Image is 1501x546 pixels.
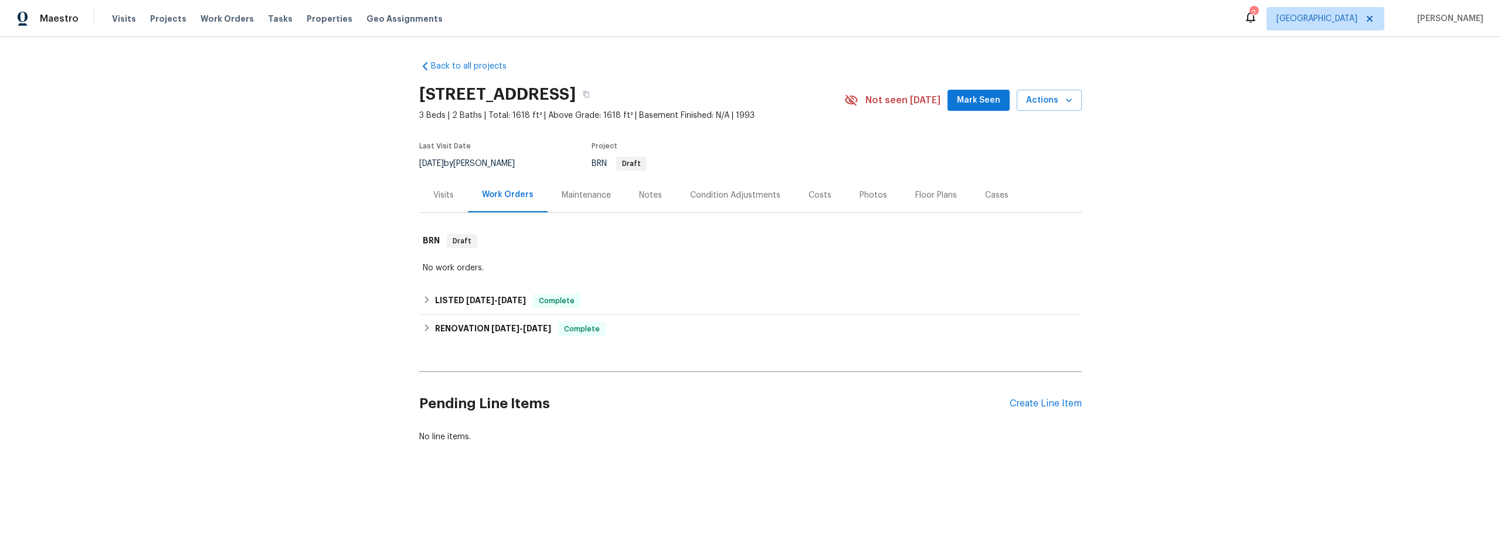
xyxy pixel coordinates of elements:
button: Copy Address [576,84,597,105]
div: Costs [809,189,831,201]
span: Draft [617,160,646,167]
span: - [466,296,526,304]
div: Cases [985,189,1008,201]
span: Work Orders [201,13,254,25]
span: Geo Assignments [366,13,443,25]
span: [DATE] [491,324,519,333]
div: 2 [1249,7,1258,19]
span: Draft [448,235,476,247]
h2: Pending Line Items [419,377,1010,431]
div: Photos [860,189,887,201]
span: Tasks [268,15,293,23]
button: Mark Seen [948,90,1010,111]
span: Complete [559,323,605,335]
span: Mark Seen [957,93,1000,108]
div: Work Orders [482,189,534,201]
span: [PERSON_NAME] [1412,13,1483,25]
span: Visits [112,13,136,25]
div: Notes [639,189,662,201]
div: LISTED [DATE]-[DATE]Complete [419,287,1082,315]
span: Actions [1026,93,1072,108]
div: RENOVATION [DATE]-[DATE]Complete [419,315,1082,343]
span: [DATE] [419,160,444,168]
span: [DATE] [466,296,494,304]
div: Visits [433,189,454,201]
div: Maintenance [562,189,611,201]
span: Maestro [40,13,79,25]
a: Back to all projects [419,60,532,72]
div: Condition Adjustments [690,189,780,201]
span: [DATE] [523,324,551,333]
span: BRN [592,160,647,168]
h6: LISTED [435,294,526,308]
h6: RENOVATION [435,322,551,336]
span: [DATE] [498,296,526,304]
h2: [STREET_ADDRESS] [419,89,576,100]
div: Create Line Item [1010,398,1082,409]
button: Actions [1017,90,1082,111]
span: Last Visit Date [419,143,471,150]
span: Project [592,143,617,150]
div: No work orders. [423,262,1078,274]
span: Projects [150,13,186,25]
span: Complete [534,295,579,307]
div: by [PERSON_NAME] [419,157,529,171]
div: No line items. [419,431,1082,443]
span: [GEOGRAPHIC_DATA] [1276,13,1357,25]
span: 3 Beds | 2 Baths | Total: 1618 ft² | Above Grade: 1618 ft² | Basement Finished: N/A | 1993 [419,110,844,121]
span: Properties [307,13,352,25]
div: Floor Plans [915,189,957,201]
span: - [491,324,551,333]
span: Not seen [DATE] [865,94,940,106]
h6: BRN [423,234,440,248]
div: BRN Draft [419,222,1082,260]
